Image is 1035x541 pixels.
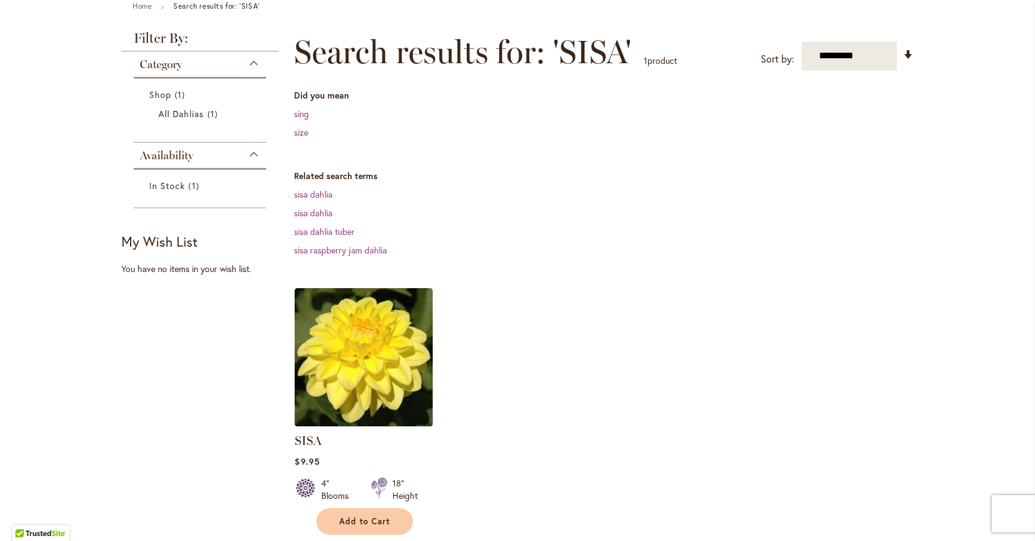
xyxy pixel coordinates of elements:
[175,88,188,101] span: 1
[149,180,185,191] span: In Stock
[294,188,332,200] a: sisa dahlia
[294,108,309,120] a: sing
[9,497,44,532] iframe: Launch Accessibility Center
[140,149,193,162] span: Availability
[188,179,202,192] span: 1
[132,1,152,11] a: Home
[295,288,433,426] img: SISA
[294,207,332,219] a: sisa dahlia
[339,516,390,527] span: Add to Cart
[316,508,413,535] button: Add to Cart
[121,263,287,275] div: You have no items in your wish list.
[644,51,677,71] p: product
[294,226,355,237] a: sisa dahlia tuber
[295,417,433,429] a: SISA
[149,179,254,192] a: In Stock 1
[761,48,794,71] label: Sort by:
[149,89,171,100] span: Shop
[392,477,418,502] div: 18" Height
[158,108,204,120] span: All Dahlias
[294,170,914,182] dt: Related search terms
[294,89,914,102] dt: Did you mean
[140,58,182,71] span: Category
[158,107,245,120] a: All Dahlias
[173,1,260,11] strong: Search results for: 'SISA'
[321,477,356,502] div: 4" Blooms
[295,433,322,448] a: SISA
[294,244,387,256] a: sisa raspberry jam dahlia
[294,126,308,138] a: size
[644,55,647,66] span: 1
[295,455,319,467] span: $9.95
[121,232,197,250] strong: My Wish List
[207,107,221,120] span: 1
[121,32,279,51] strong: Filter By:
[149,88,254,101] a: Shop
[294,33,631,71] span: Search results for: 'SISA'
